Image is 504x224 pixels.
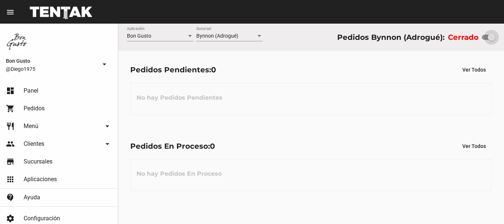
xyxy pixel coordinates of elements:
[6,193,15,202] mat-icon: contact_support
[462,67,486,73] span: Ver Todos
[6,139,15,148] mat-icon: people
[130,64,216,76] div: Pedidos Pendientes:
[24,105,45,112] span: Pedidos
[6,157,15,166] mat-icon: store
[337,31,445,43] div: Pedidos Bynnon (Adrogué):
[462,143,486,149] span: Ver Todos
[456,139,492,153] button: Ver Todos
[6,56,97,65] span: Bon Gusto
[130,140,215,152] div: Pedidos En Proceso:
[6,65,97,73] span: @Diego1975
[6,86,15,95] mat-icon: dashboard
[24,215,60,222] span: Configuración
[100,60,109,69] mat-icon: arrow_drop_down
[103,139,112,148] mat-icon: arrow_drop_down
[6,8,15,17] mat-icon: menu
[448,31,479,43] label: Cerrado
[24,194,40,201] span: Ayuda
[24,87,38,94] span: Panel
[127,33,151,39] span: Bon Gusto
[131,87,228,109] h3: No hay Pedidos Pendientes
[456,63,492,76] button: Ver Todos
[24,123,38,130] span: Menú
[6,175,15,184] mat-icon: apps
[24,158,52,165] span: Sucursales
[103,122,112,131] mat-icon: arrow_drop_down
[210,142,215,151] span: 0
[131,163,228,185] h3: No hay Pedidos En Proceso
[196,33,238,39] span: Bynnon (Adrogué)
[473,194,497,217] iframe: chat widget
[211,65,216,74] span: 0
[6,30,30,53] img: 8570adf9-ca52-4367-b116-ae09c64cf26e.jpg
[6,122,15,131] mat-icon: restaurant
[6,214,15,223] mat-icon: settings
[24,140,44,148] span: Clientes
[24,176,57,183] span: Aplicaciones
[6,104,15,113] mat-icon: shopping_cart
